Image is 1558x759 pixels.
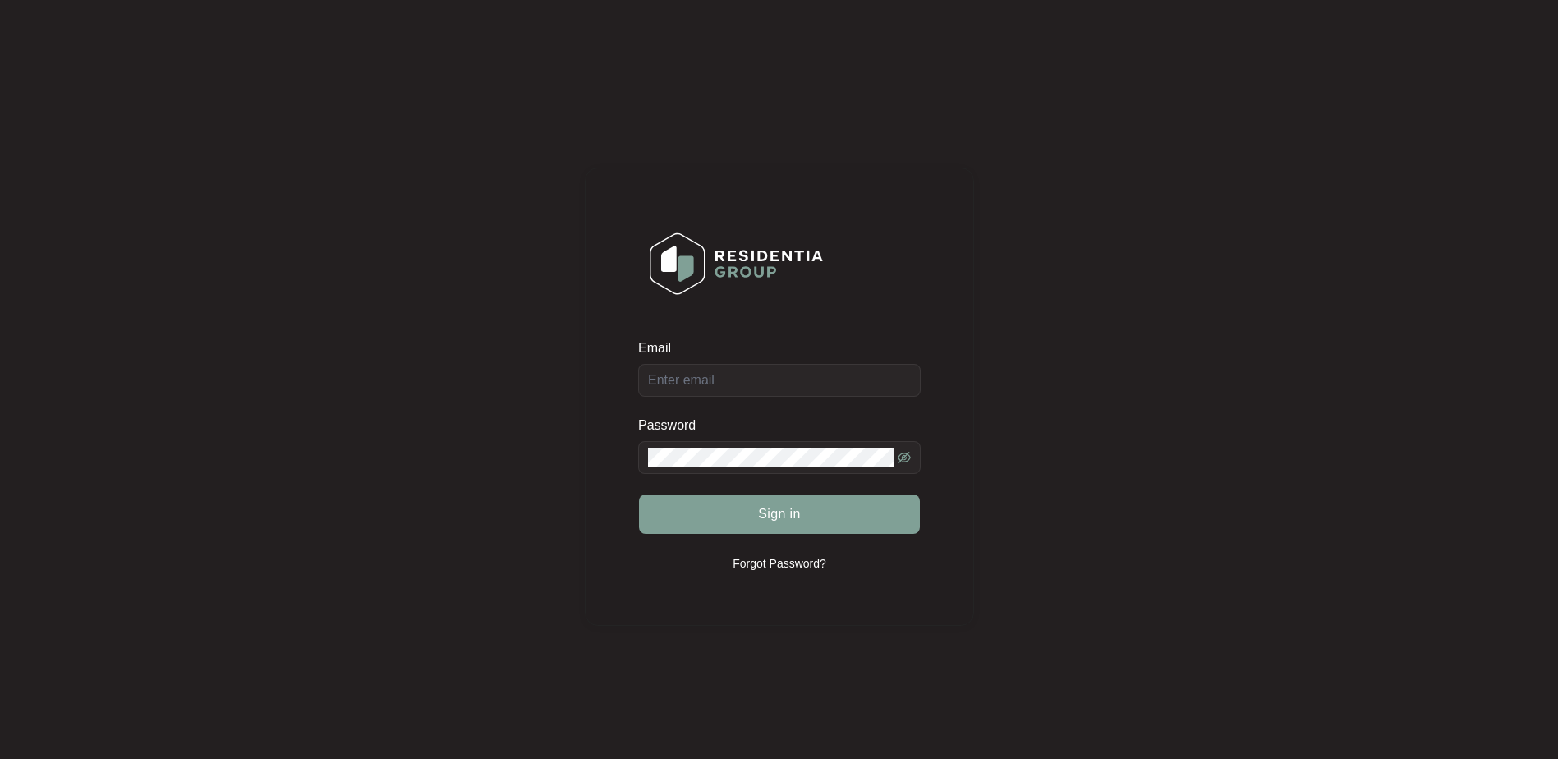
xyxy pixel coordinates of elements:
[639,494,920,534] button: Sign in
[898,451,911,464] span: eye-invisible
[639,222,834,306] img: Login Logo
[733,555,826,572] p: Forgot Password?
[638,364,921,397] input: Email
[758,504,801,524] span: Sign in
[648,448,894,467] input: Password
[638,417,708,434] label: Password
[638,340,682,356] label: Email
